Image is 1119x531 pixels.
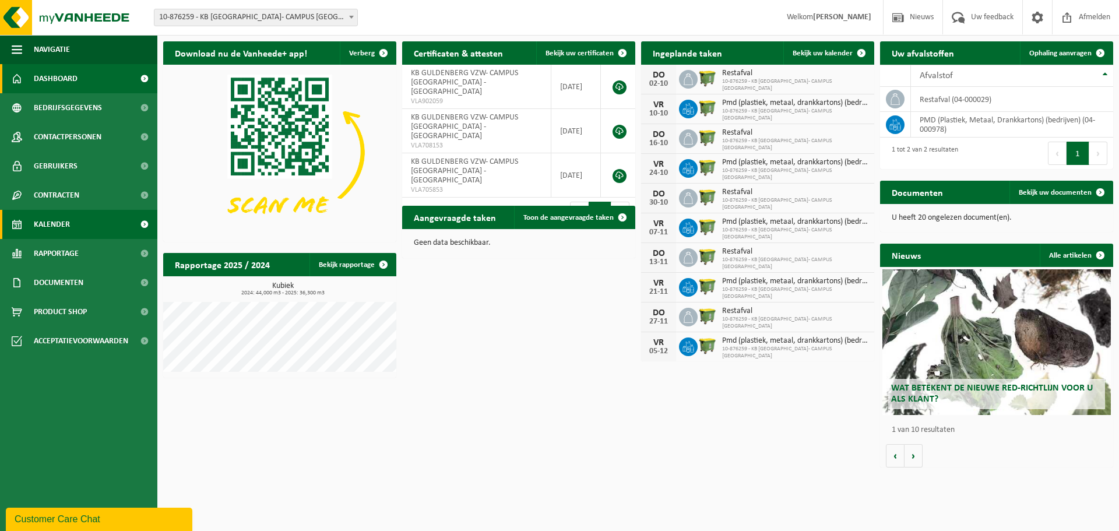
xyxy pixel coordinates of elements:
[523,214,614,221] span: Toon de aangevraagde taken
[309,253,395,276] a: Bekijk rapportage
[349,50,375,57] span: Verberg
[647,219,670,228] div: VR
[722,316,868,330] span: 10-876259 - KB [GEOGRAPHIC_DATA]- CAMPUS [GEOGRAPHIC_DATA]
[1067,142,1089,165] button: 1
[411,69,518,96] span: KB GULDENBERG VZW- CAMPUS [GEOGRAPHIC_DATA] - [GEOGRAPHIC_DATA]
[722,307,868,316] span: Restafval
[647,347,670,356] div: 05-12
[1019,189,1092,196] span: Bekijk uw documenten
[647,139,670,147] div: 16-10
[698,98,717,118] img: WB-1100-HPE-GN-50
[647,249,670,258] div: DO
[647,318,670,326] div: 27-11
[886,444,905,467] button: Vorige
[34,35,70,64] span: Navigatie
[722,69,868,78] span: Restafval
[34,64,78,93] span: Dashboard
[880,41,966,64] h2: Uw afvalstoffen
[722,99,868,108] span: Pmd (plastiek, metaal, drankkartons) (bedrijven)
[411,141,542,150] span: VLA708153
[647,189,670,199] div: DO
[722,217,868,227] span: Pmd (plastiek, metaal, drankkartons) (bedrijven)
[34,210,70,239] span: Kalender
[698,128,717,147] img: WB-1100-HPE-GN-50
[411,185,542,195] span: VLA705853
[34,93,102,122] span: Bedrijfsgegevens
[647,199,670,207] div: 30-10
[647,110,670,118] div: 10-10
[920,71,953,80] span: Afvalstof
[169,290,396,296] span: 2024: 44,000 m3 - 2025: 36,300 m3
[551,65,601,109] td: [DATE]
[722,286,868,300] span: 10-876259 - KB [GEOGRAPHIC_DATA]- CAMPUS [GEOGRAPHIC_DATA]
[1040,244,1112,267] a: Alle artikelen
[647,279,670,288] div: VR
[411,113,518,140] span: KB GULDENBERG VZW- CAMPUS [GEOGRAPHIC_DATA] - [GEOGRAPHIC_DATA]
[1020,41,1112,65] a: Ophaling aanvragen
[698,247,717,266] img: WB-1100-HPE-GN-50
[722,138,868,152] span: 10-876259 - KB [GEOGRAPHIC_DATA]- CAMPUS [GEOGRAPHIC_DATA]
[411,97,542,106] span: VLA902059
[911,87,1113,112] td: restafval (04-000029)
[722,277,868,286] span: Pmd (plastiek, metaal, drankkartons) (bedrijven)
[154,9,357,26] span: 10-876259 - KB GULDENBERG VZW- CAMPUS BAMO - MOORSELE
[880,244,932,266] h2: Nieuws
[546,50,614,57] span: Bekijk uw certificaten
[34,239,79,268] span: Rapportage
[722,188,868,197] span: Restafval
[698,187,717,207] img: WB-1100-HPE-GN-50
[641,41,734,64] h2: Ingeplande taken
[698,157,717,177] img: WB-1100-HPE-GN-50
[722,346,868,360] span: 10-876259 - KB [GEOGRAPHIC_DATA]- CAMPUS [GEOGRAPHIC_DATA]
[34,152,78,181] span: Gebruikers
[647,130,670,139] div: DO
[647,338,670,347] div: VR
[722,197,868,211] span: 10-876259 - KB [GEOGRAPHIC_DATA]- CAMPUS [GEOGRAPHIC_DATA]
[411,157,518,185] span: KB GULDENBERG VZW- CAMPUS [GEOGRAPHIC_DATA] - [GEOGRAPHIC_DATA]
[880,181,955,203] h2: Documenten
[154,9,358,26] span: 10-876259 - KB GULDENBERG VZW- CAMPUS BAMO - MOORSELE
[647,100,670,110] div: VR
[414,239,624,247] p: Geen data beschikbaar.
[722,78,868,92] span: 10-876259 - KB [GEOGRAPHIC_DATA]- CAMPUS [GEOGRAPHIC_DATA]
[34,297,87,326] span: Product Shop
[647,71,670,80] div: DO
[722,247,868,256] span: Restafval
[722,128,868,138] span: Restafval
[647,160,670,169] div: VR
[698,217,717,237] img: WB-1100-HPE-GN-50
[1048,142,1067,165] button: Previous
[722,256,868,270] span: 10-876259 - KB [GEOGRAPHIC_DATA]- CAMPUS [GEOGRAPHIC_DATA]
[163,253,281,276] h2: Rapportage 2025 / 2024
[1009,181,1112,204] a: Bekijk uw documenten
[402,41,515,64] h2: Certificaten & attesten
[722,167,868,181] span: 10-876259 - KB [GEOGRAPHIC_DATA]- CAMPUS [GEOGRAPHIC_DATA]
[169,282,396,296] h3: Kubiek
[783,41,873,65] a: Bekijk uw kalender
[647,258,670,266] div: 13-11
[34,181,79,210] span: Contracten
[698,68,717,88] img: WB-1100-HPE-GN-50
[34,122,101,152] span: Contactpersonen
[722,336,868,346] span: Pmd (plastiek, metaal, drankkartons) (bedrijven)
[892,426,1107,434] p: 1 van 10 resultaten
[163,65,396,240] img: Download de VHEPlus App
[647,169,670,177] div: 24-10
[34,326,128,356] span: Acceptatievoorwaarden
[536,41,634,65] a: Bekijk uw certificaten
[813,13,871,22] strong: [PERSON_NAME]
[163,41,319,64] h2: Download nu de Vanheede+ app!
[698,306,717,326] img: WB-1100-HPE-GN-50
[647,288,670,296] div: 21-11
[722,227,868,241] span: 10-876259 - KB [GEOGRAPHIC_DATA]- CAMPUS [GEOGRAPHIC_DATA]
[1029,50,1092,57] span: Ophaling aanvragen
[722,108,868,122] span: 10-876259 - KB [GEOGRAPHIC_DATA]- CAMPUS [GEOGRAPHIC_DATA]
[647,228,670,237] div: 07-11
[402,206,508,228] h2: Aangevraagde taken
[514,206,634,229] a: Toon de aangevraagde taken
[6,505,195,531] iframe: chat widget
[34,268,83,297] span: Documenten
[551,109,601,153] td: [DATE]
[698,336,717,356] img: WB-1100-HPE-GN-50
